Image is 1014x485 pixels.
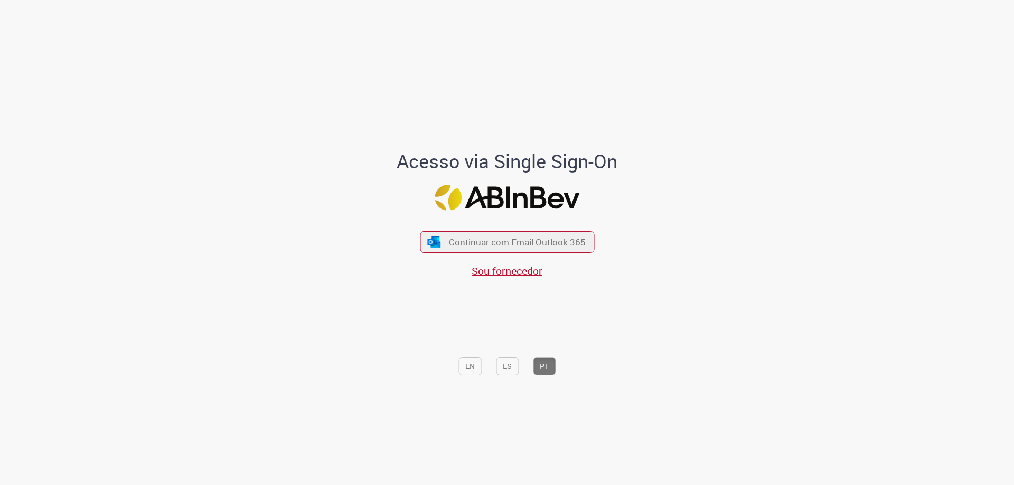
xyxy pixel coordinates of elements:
button: ícone Azure/Microsoft 360 Continuar com Email Outlook 365 [420,231,594,253]
button: ES [496,357,519,375]
button: EN [458,357,482,375]
span: Continuar com Email Outlook 365 [449,236,586,248]
img: ícone Azure/Microsoft 360 [427,236,442,248]
img: Logo ABInBev [435,185,579,211]
button: PT [533,357,556,375]
a: Sou fornecedor [472,264,542,278]
h1: Acesso via Single Sign-On [361,151,654,172]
